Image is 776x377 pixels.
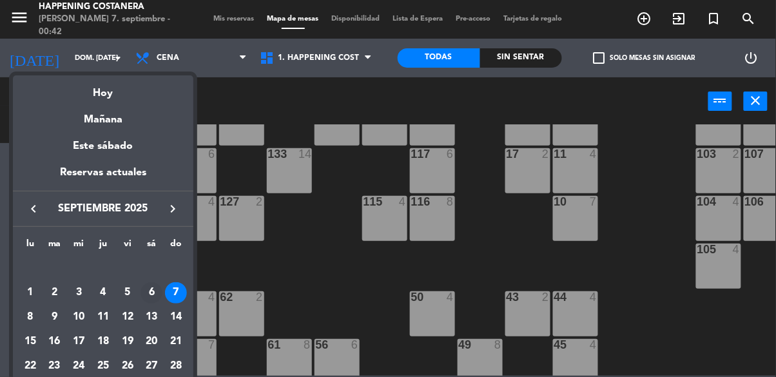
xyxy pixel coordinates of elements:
[115,281,140,305] td: 5 de septiembre de 2025
[66,281,91,305] td: 3 de septiembre de 2025
[13,164,193,191] div: Reservas actuales
[140,305,164,329] td: 13 de septiembre de 2025
[44,306,66,328] div: 9
[140,329,164,354] td: 20 de septiembre de 2025
[13,128,193,164] div: Este sábado
[43,237,67,256] th: martes
[66,329,91,354] td: 17 de septiembre de 2025
[141,331,162,353] div: 20
[18,329,43,354] td: 15 de septiembre de 2025
[164,305,188,329] td: 14 de septiembre de 2025
[68,306,90,328] div: 10
[91,305,115,329] td: 11 de septiembre de 2025
[26,201,41,217] i: keyboard_arrow_left
[140,281,164,305] td: 6 de septiembre de 2025
[68,331,90,353] div: 17
[165,282,187,304] div: 7
[115,305,140,329] td: 12 de septiembre de 2025
[43,305,67,329] td: 9 de septiembre de 2025
[19,306,41,328] div: 8
[18,237,43,256] th: lunes
[45,200,161,217] span: septiembre 2025
[117,355,139,377] div: 26
[141,282,162,304] div: 6
[91,329,115,354] td: 18 de septiembre de 2025
[92,282,114,304] div: 4
[18,305,43,329] td: 8 de septiembre de 2025
[43,329,67,354] td: 16 de septiembre de 2025
[68,355,90,377] div: 24
[18,281,43,305] td: 1 de septiembre de 2025
[44,355,66,377] div: 23
[165,201,180,217] i: keyboard_arrow_right
[43,281,67,305] td: 2 de septiembre de 2025
[141,306,162,328] div: 13
[164,329,188,354] td: 21 de septiembre de 2025
[66,305,91,329] td: 10 de septiembre de 2025
[91,281,115,305] td: 4 de septiembre de 2025
[22,200,45,217] button: keyboard_arrow_left
[92,331,114,353] div: 18
[44,331,66,353] div: 16
[165,355,187,377] div: 28
[164,281,188,305] td: 7 de septiembre de 2025
[117,282,139,304] div: 5
[19,355,41,377] div: 22
[13,102,193,128] div: Mañana
[18,256,188,281] td: SEP.
[68,282,90,304] div: 3
[141,355,162,377] div: 27
[91,237,115,256] th: jueves
[117,331,139,353] div: 19
[19,282,41,304] div: 1
[92,306,114,328] div: 11
[19,331,41,353] div: 15
[161,200,184,217] button: keyboard_arrow_right
[165,306,187,328] div: 14
[117,306,139,328] div: 12
[164,237,188,256] th: domingo
[44,282,66,304] div: 2
[115,237,140,256] th: viernes
[115,329,140,354] td: 19 de septiembre de 2025
[13,75,193,102] div: Hoy
[66,237,91,256] th: miércoles
[165,331,187,353] div: 21
[92,355,114,377] div: 25
[140,237,164,256] th: sábado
